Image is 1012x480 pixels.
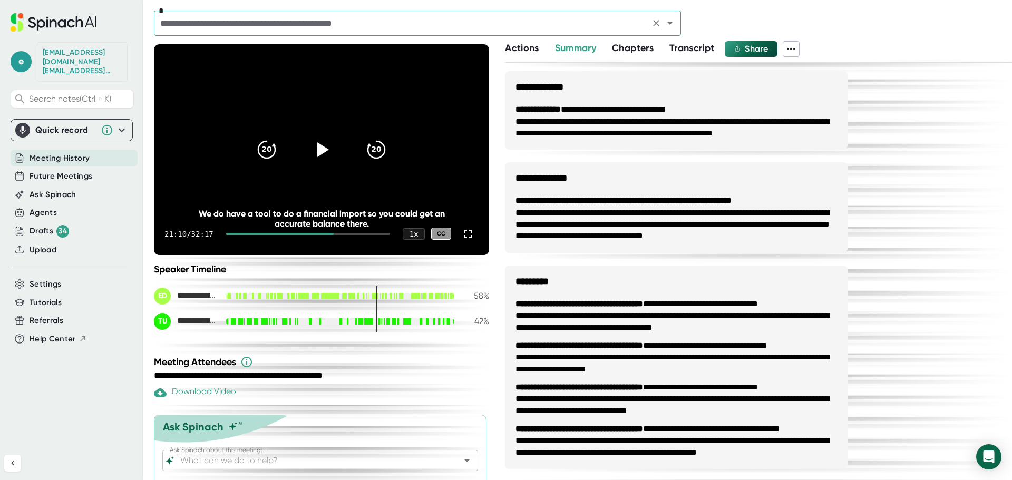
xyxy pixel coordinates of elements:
span: Chapters [612,42,654,54]
div: Elijah Dotson [154,288,217,305]
button: Transcript [669,41,715,55]
span: Share [745,44,768,54]
input: What can we do to help? [178,453,444,468]
button: Upload [30,244,56,256]
button: Actions [505,41,539,55]
button: Tutorials [30,297,62,309]
div: Quick record [35,125,95,135]
div: Tracey Eggleston - Marshall University [154,313,217,330]
button: Collapse sidebar [4,455,21,472]
button: Open [663,16,677,31]
button: Summary [555,41,596,55]
span: Actions [505,42,539,54]
div: Meeting Attendees [154,356,492,368]
div: Speaker Timeline [154,263,489,275]
span: Search notes (Ctrl + K) [29,94,131,104]
span: Summary [555,42,596,54]
button: Help Center [30,333,87,345]
button: Chapters [612,41,654,55]
button: Share [725,41,777,57]
div: Quick record [15,120,128,141]
div: TU [154,313,171,330]
div: Open Intercom Messenger [976,444,1001,469]
span: Transcript [669,42,715,54]
div: Ask Spinach [163,420,223,433]
button: Settings [30,278,62,290]
button: Open [460,453,474,468]
div: 34 [56,225,69,238]
div: Download Video [154,386,236,399]
span: Help Center [30,333,76,345]
button: Clear [649,16,664,31]
div: CC [431,228,451,240]
div: 1 x [403,228,425,240]
div: We do have a tool to do a financial import so you could get an accurate balance there. [188,209,456,229]
div: 21:10 / 32:17 [164,230,213,238]
div: 42 % [463,316,489,326]
button: Agents [30,207,57,219]
button: Future Meetings [30,170,92,182]
button: Ask Spinach [30,189,76,201]
div: edotson@starrez.com edotson@starrez.com [43,48,122,76]
span: e [11,51,32,72]
button: Drafts 34 [30,225,69,238]
div: ED [154,288,171,305]
button: Meeting History [30,152,90,164]
div: 58 % [463,291,489,301]
button: Referrals [30,315,63,327]
div: Drafts [30,225,69,238]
